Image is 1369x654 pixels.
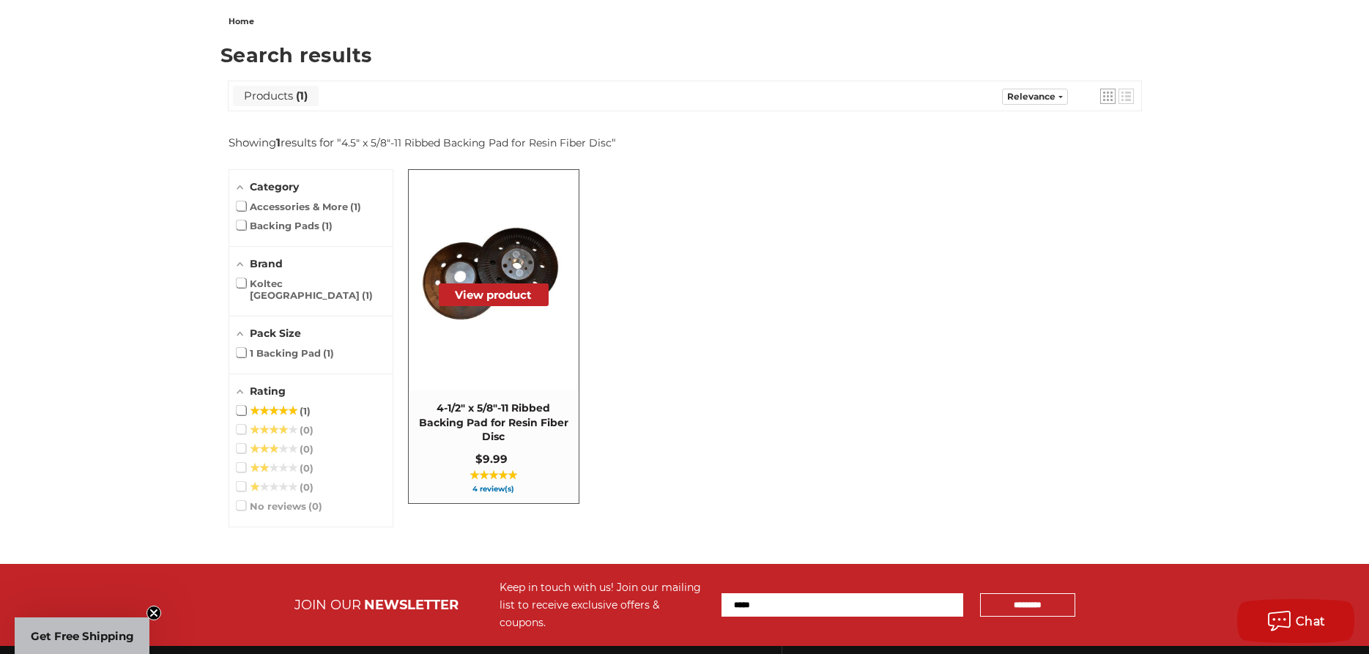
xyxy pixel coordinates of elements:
[276,135,281,149] b: 1
[475,452,508,466] span: $9.99
[31,629,134,643] span: Get Free Shipping
[416,401,571,445] span: 4-1/2" x 5/8"-11 Ribbed Backing Pad for Resin Fiber Disc
[300,424,314,436] span: 0
[409,170,579,503] a: 4-1/2" x 5/8"-11 Ribbed Backing Pad for Resin Fiber Disc
[300,405,311,417] span: 1
[250,384,286,398] span: Rating
[233,86,319,106] a: View Products Tab
[300,481,314,493] span: 0
[323,347,334,359] span: 1
[350,201,361,212] span: 1
[322,220,333,231] span: 1
[1118,89,1134,104] a: View list mode
[250,424,297,436] span: ★★★★★
[250,462,297,474] span: ★★★★★
[341,136,612,149] a: 4.5" x 5/8"-11 Ribbed Backing Pad for Resin Fiber Disc
[416,486,571,493] span: 4 review(s)
[15,617,149,654] div: Get Free ShippingClose teaser
[362,289,373,301] span: 1
[1296,614,1326,628] span: Chat
[294,597,361,613] span: JOIN OUR
[1007,91,1055,102] span: Relevance
[250,257,283,270] span: Brand
[1100,89,1116,104] a: View grid mode
[470,469,517,481] span: ★★★★★
[300,443,314,455] span: 0
[500,579,707,631] div: Keep in touch with us! Join our mailing list to receive exclusive offers & coupons.
[250,405,297,417] span: ★★★★★
[220,45,1149,65] h1: Search results
[250,180,299,193] span: Category
[229,16,254,26] span: home
[229,135,616,149] div: Showing results for " "
[237,500,323,512] span: No reviews
[1002,89,1068,105] a: Sort options
[237,347,335,359] span: 1 Backing Pad
[250,443,297,455] span: ★★★★★
[146,606,161,620] button: Close teaser
[364,597,459,613] span: NEWSLETTER
[293,89,308,103] span: 1
[439,283,549,306] button: View product
[250,327,301,340] span: Pack Size
[237,278,385,301] span: Koltec [GEOGRAPHIC_DATA]
[237,220,333,231] span: Backing Pads
[409,196,578,365] img: 4.5 inch ribbed thermo plastic resin fiber disc backing pad
[308,500,322,512] span: 0
[237,201,362,212] span: Accessories & More
[1237,599,1354,643] button: Chat
[300,462,314,474] span: 0
[250,481,297,493] span: ★★★★★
